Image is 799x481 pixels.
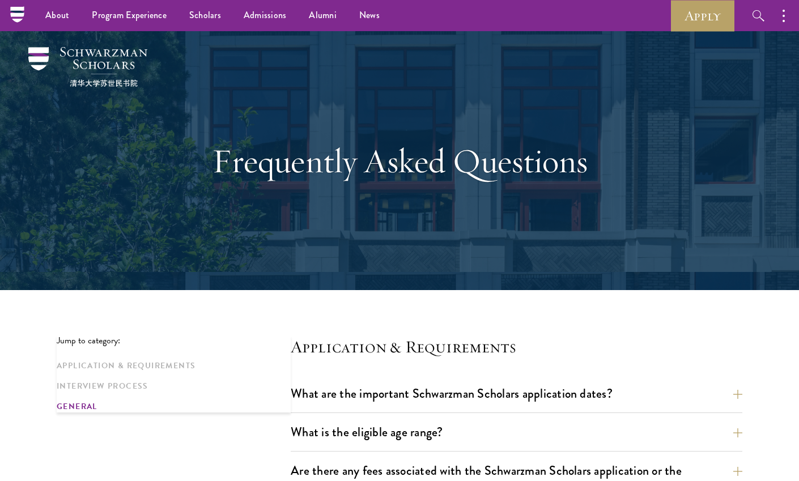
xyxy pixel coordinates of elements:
a: General [57,401,284,412]
a: Application & Requirements [57,360,284,372]
h4: Application & Requirements [291,335,742,358]
button: What is the eligible age range? [291,419,742,445]
a: Interview Process [57,380,284,392]
img: Schwarzman Scholars [28,47,147,87]
p: Jump to category: [57,335,291,346]
button: What are the important Schwarzman Scholars application dates? [291,381,742,406]
h1: Frequently Asked Questions [204,141,595,181]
